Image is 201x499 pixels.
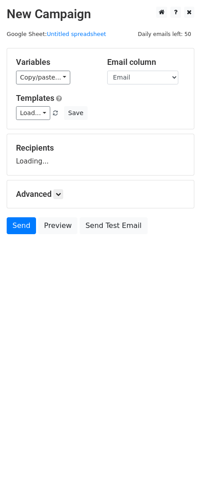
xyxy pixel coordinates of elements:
a: Send Test Email [80,217,147,234]
a: Copy/paste... [16,71,70,84]
div: Loading... [16,143,185,166]
h5: Variables [16,57,94,67]
a: Preview [38,217,77,234]
h2: New Campaign [7,7,194,22]
button: Save [64,106,87,120]
small: Google Sheet: [7,31,106,37]
a: Daily emails left: 50 [135,31,194,37]
a: Load... [16,106,50,120]
a: Untitled spreadsheet [47,31,106,37]
h5: Recipients [16,143,185,153]
h5: Advanced [16,189,185,199]
a: Templates [16,93,54,103]
h5: Email column [107,57,185,67]
span: Daily emails left: 50 [135,29,194,39]
a: Send [7,217,36,234]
